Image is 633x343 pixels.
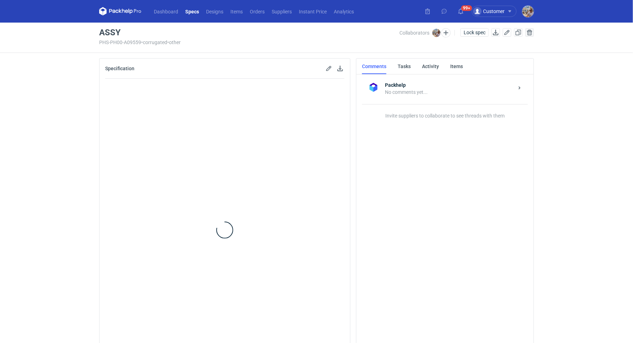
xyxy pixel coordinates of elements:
[246,7,268,16] a: Orders
[368,82,379,93] img: Packhelp
[522,6,534,17] img: Michał Palasek
[514,28,523,37] a: Duplicate spec
[492,28,500,37] button: Download specification
[385,89,514,96] div: No comments yet...
[99,7,141,16] svg: Packhelp Pro
[399,30,429,36] span: Collaborators
[450,59,463,74] a: Items
[150,7,182,16] a: Dashboard
[105,66,134,71] h2: Specification
[336,64,344,73] button: Download specification
[99,28,121,37] h3: ASSY
[398,59,411,74] a: Tasks
[525,28,534,37] button: Delete spec
[362,59,386,74] a: Comments
[432,29,441,37] img: Michał Palasek
[455,6,466,17] button: 99+
[167,40,181,45] span: • other
[385,82,514,89] strong: Packhelp
[141,40,167,45] span: • corrugated
[330,7,357,16] a: Analytics
[503,28,511,37] button: Edit spec
[460,28,489,37] button: Lock spec
[203,7,227,16] a: Designs
[99,40,399,45] div: PHS-PH00-A09559
[422,59,439,74] a: Activity
[325,64,333,73] button: Edit spec
[362,104,528,119] p: Invite suppliers to collaborate to see threads with them
[472,6,522,17] button: Customer
[268,7,295,16] a: Suppliers
[182,7,203,16] a: Specs
[464,30,486,35] span: Lock spec
[473,7,505,16] div: Customer
[295,7,330,16] a: Instant Price
[227,7,246,16] a: Items
[441,28,451,37] button: Edit collaborators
